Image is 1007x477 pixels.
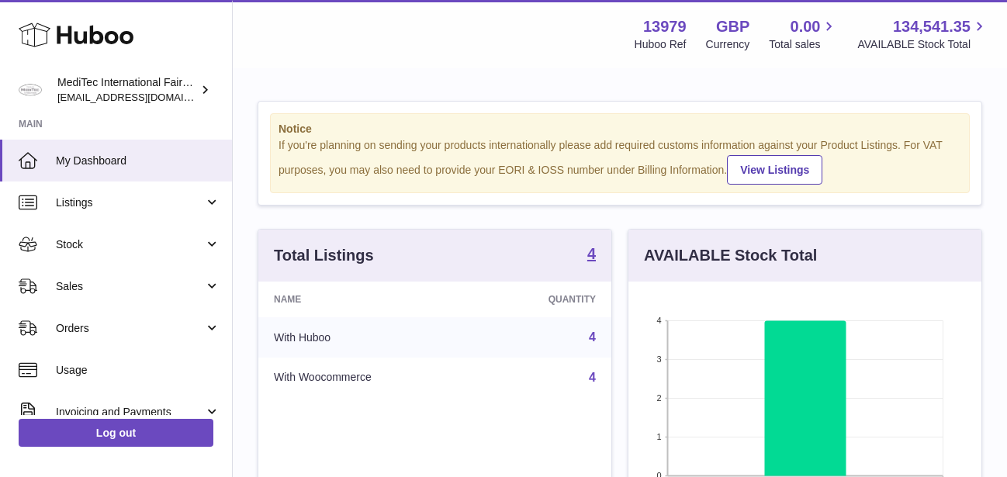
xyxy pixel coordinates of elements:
span: Sales [56,279,204,294]
a: 0.00 Total sales [769,16,838,52]
th: Quantity [477,282,611,317]
span: Orders [56,321,204,336]
td: With Woocommerce [258,358,477,398]
strong: GBP [716,16,749,37]
a: 4 [589,371,596,384]
th: Name [258,282,477,317]
text: 4 [656,316,661,325]
a: Log out [19,419,213,447]
text: 1 [656,432,661,441]
span: Usage [56,363,220,378]
a: 4 [587,246,596,264]
a: View Listings [727,155,822,185]
div: MediTec International FairLife Group DMCC [57,75,197,105]
a: 134,541.35 AVAILABLE Stock Total [857,16,988,52]
span: My Dashboard [56,154,220,168]
text: 3 [656,354,661,364]
span: AVAILABLE Stock Total [857,37,988,52]
a: 4 [589,330,596,344]
strong: 13979 [643,16,687,37]
div: Huboo Ref [635,37,687,52]
text: 2 [656,393,661,403]
span: Total sales [769,37,838,52]
span: Listings [56,195,204,210]
strong: 4 [587,246,596,261]
span: 134,541.35 [893,16,971,37]
div: Currency [706,37,750,52]
td: With Huboo [258,317,477,358]
h3: AVAILABLE Stock Total [644,245,817,266]
img: fairlifestore@meditec.se [19,78,42,102]
h3: Total Listings [274,245,374,266]
strong: Notice [279,122,961,137]
span: Invoicing and Payments [56,405,204,420]
div: If you're planning on sending your products internationally please add required customs informati... [279,138,961,185]
span: 0.00 [791,16,821,37]
span: Stock [56,237,204,252]
span: [EMAIL_ADDRESS][DOMAIN_NAME] [57,91,228,103]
